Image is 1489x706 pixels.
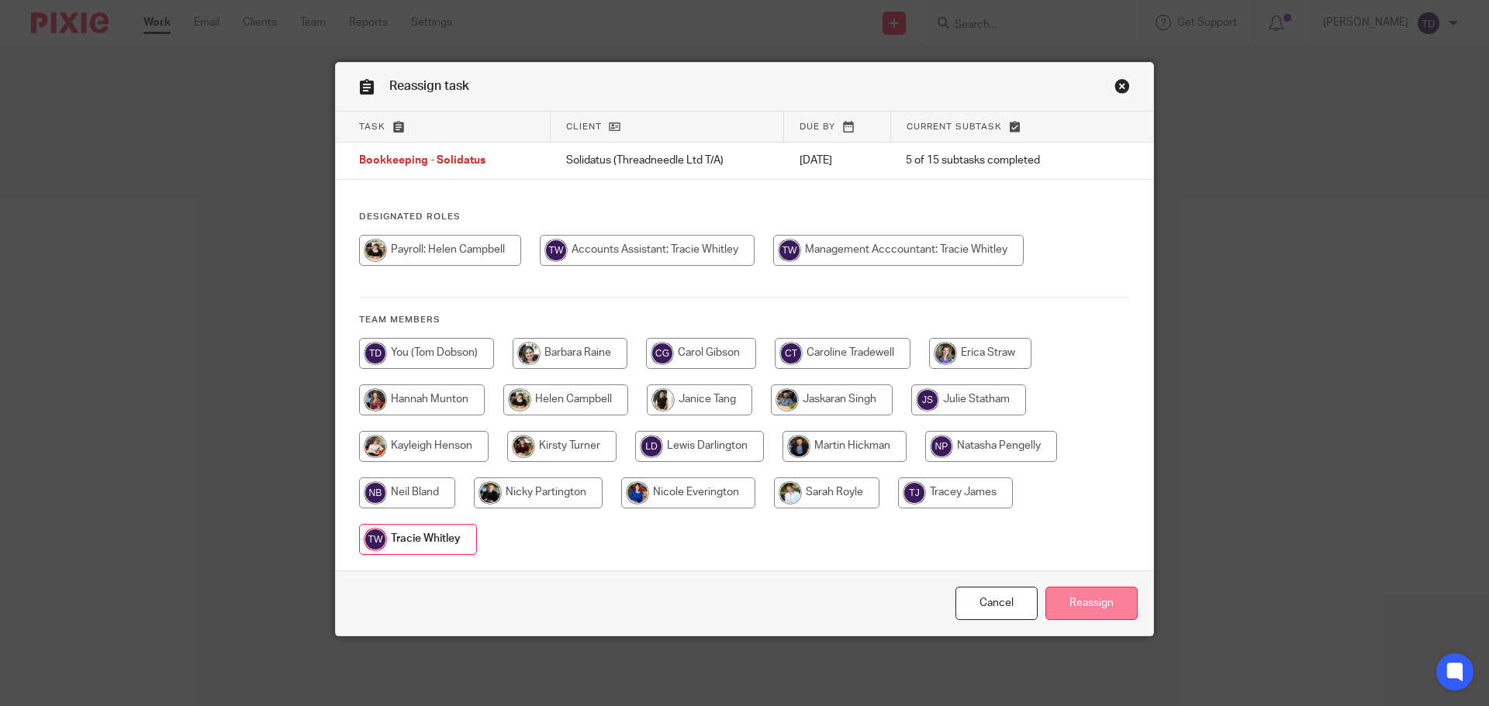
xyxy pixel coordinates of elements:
h4: Team members [359,314,1130,326]
span: Bookkeeping - Solidatus [359,156,485,167]
input: Reassign [1045,587,1138,620]
h4: Designated Roles [359,211,1130,223]
span: Reassign task [389,80,469,92]
td: 5 of 15 subtasks completed [890,143,1095,180]
span: Client [566,122,602,131]
a: Close this dialog window [955,587,1038,620]
p: [DATE] [800,153,876,168]
span: Task [359,122,385,131]
span: Due by [800,122,835,131]
p: Solidatus (Threadneedle Ltd T/A) [566,153,769,168]
span: Current subtask [907,122,1002,131]
a: Close this dialog window [1114,78,1130,99]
